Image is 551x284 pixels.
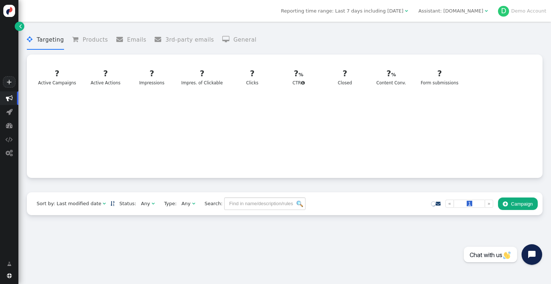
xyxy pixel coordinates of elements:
[72,30,108,50] li: Products
[72,36,82,43] span: 
[110,201,114,206] a: 
[141,200,150,207] div: Any
[116,30,146,50] li: Emails
[231,64,273,91] a: ?Clicks
[222,30,257,50] li: General
[236,68,269,80] div: ?
[34,64,80,91] a: ?Active Campaigns
[89,68,123,80] div: ?
[374,68,408,86] div: Content Conv.
[27,36,36,43] span: 
[370,64,412,91] a: ?Content Conv.
[152,201,155,206] span: 
[177,64,227,91] a: ?Impres. of Clickable
[436,201,441,206] a: 
[485,8,488,13] span: 
[6,108,13,115] span: 
[116,36,127,43] span: 
[222,36,233,43] span: 
[181,68,223,80] div: ?
[192,201,195,206] span: 
[6,136,13,143] span: 
[421,68,459,80] div: ?
[7,260,11,268] span: 
[278,64,319,91] a: ?CTR
[155,30,214,50] li: 3rd-party emails
[301,81,305,85] span: 
[7,273,12,278] span: 
[114,200,136,207] span: Status:
[281,8,403,14] span: Reporting time range: Last 7 days including [DATE]
[6,150,13,157] span: 
[19,22,22,30] span: 
[282,68,315,80] div: ?
[85,64,127,91] a: ?Active Actions
[405,8,408,13] span: 
[15,22,24,31] a: 
[498,6,509,17] div: D
[135,68,169,80] div: ?
[38,68,76,80] div: ?
[328,68,362,86] div: Closed
[155,36,165,43] span: 
[3,5,15,17] img: logo-icon.svg
[503,201,508,207] span: 
[27,30,64,50] li: Targeting
[421,68,459,86] div: Form submissions
[374,68,408,80] div: ?
[445,200,454,208] a: «
[2,258,16,270] a: 
[6,122,13,129] span: 
[200,201,223,206] span: Search:
[485,200,493,208] a: »
[324,64,366,91] a: ?Closed
[297,201,303,207] img: icon_search.png
[159,200,177,207] span: Type:
[498,8,546,14] a: DDemo Account
[110,201,114,206] span: Sorted in descending order
[3,76,15,88] a: +
[418,7,483,15] div: Assistant: [DOMAIN_NAME]
[103,201,106,206] span: 
[282,68,315,86] div: CTR
[467,201,472,206] span: 1
[131,64,173,91] a: ?Impressions
[135,68,169,86] div: Impressions
[181,68,223,86] div: Impres. of Clickable
[181,200,191,207] div: Any
[416,64,462,91] a: ?Form submissions
[328,68,362,80] div: ?
[6,95,13,102] span: 
[224,197,305,210] input: Find in name/description/rules
[36,200,101,207] div: Sort by: Last modified date
[38,68,76,86] div: Active Campaigns
[236,68,269,86] div: Clicks
[89,68,123,86] div: Active Actions
[498,197,538,210] button: Campaign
